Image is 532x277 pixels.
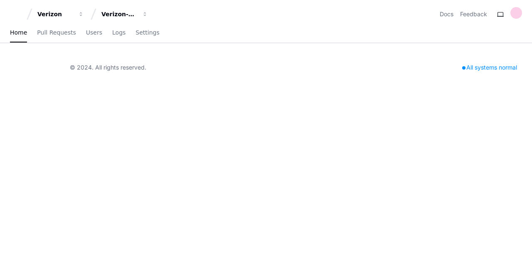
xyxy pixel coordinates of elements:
[86,30,102,35] span: Users
[112,23,126,42] a: Logs
[10,23,27,42] a: Home
[135,23,159,42] a: Settings
[86,23,102,42] a: Users
[37,10,73,18] div: Verizon
[10,30,27,35] span: Home
[457,62,522,73] div: All systems normal
[98,7,151,22] button: Verizon-Clarify-Order-Management
[101,10,137,18] div: Verizon-Clarify-Order-Management
[135,30,159,35] span: Settings
[70,63,146,72] div: © 2024. All rights reserved.
[460,10,487,18] button: Feedback
[37,23,76,42] a: Pull Requests
[34,7,87,22] button: Verizon
[112,30,126,35] span: Logs
[37,30,76,35] span: Pull Requests
[440,10,453,18] a: Docs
